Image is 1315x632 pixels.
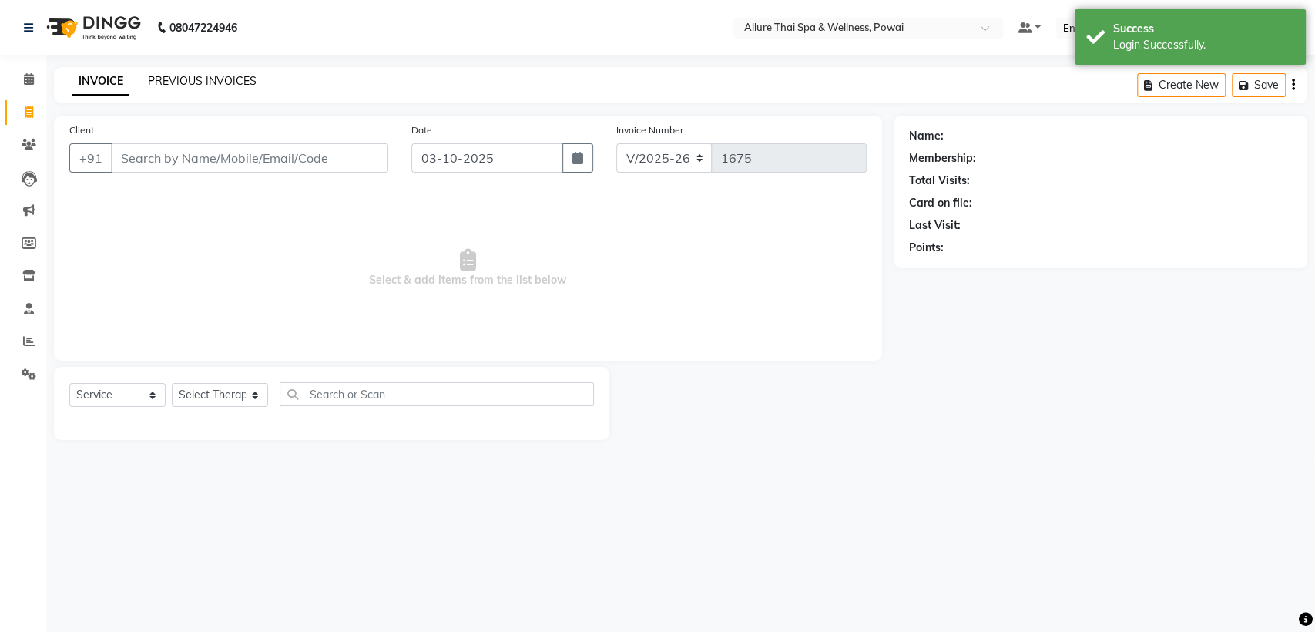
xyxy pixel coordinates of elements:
[909,173,970,189] div: Total Visits:
[909,217,961,234] div: Last Visit:
[909,240,944,256] div: Points:
[69,123,94,137] label: Client
[1113,37,1294,53] div: Login Successfully.
[69,143,112,173] button: +91
[111,143,388,173] input: Search by Name/Mobile/Email/Code
[909,195,972,211] div: Card on file:
[148,74,257,88] a: PREVIOUS INVOICES
[1137,73,1226,97] button: Create New
[69,191,867,345] span: Select & add items from the list below
[169,6,237,49] b: 08047224946
[616,123,683,137] label: Invoice Number
[909,128,944,144] div: Name:
[72,68,129,96] a: INVOICE
[280,382,594,406] input: Search or Scan
[411,123,432,137] label: Date
[1113,21,1294,37] div: Success
[909,150,976,166] div: Membership:
[39,6,145,49] img: logo
[1232,73,1286,97] button: Save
